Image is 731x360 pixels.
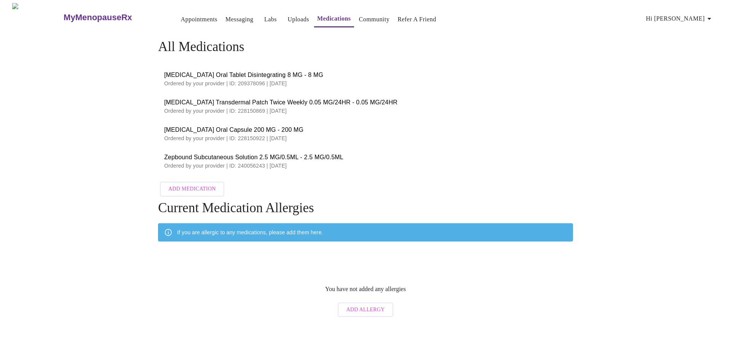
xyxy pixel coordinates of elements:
[284,12,312,27] button: Uploads
[63,4,163,31] a: MyMenopauseRx
[177,226,323,239] div: If you are allergic to any medications, please add them here.
[164,70,567,80] span: [MEDICAL_DATA] Oral Tablet Disintegrating 8 MG - 8 MG
[164,162,567,170] p: Ordered by your provider | ID: 240056243 | [DATE]
[356,12,393,27] button: Community
[394,12,439,27] button: Refer a Friend
[346,305,385,315] span: Add Allergy
[222,12,256,27] button: Messaging
[258,12,283,27] button: Labs
[178,12,220,27] button: Appointments
[164,125,567,134] span: [MEDICAL_DATA] Oral Capsule 200 MG - 200 MG
[164,134,567,142] p: Ordered by your provider | ID: 228150922 | [DATE]
[158,200,573,216] h4: Current Medication Allergies
[164,153,567,162] span: Zepbound Subcutaneous Solution 2.5 MG/0.5ML - 2.5 MG/0.5ML
[158,39,573,54] h4: All Medications
[164,80,567,87] p: Ordered by your provider | ID: 209378096 | [DATE]
[646,13,714,24] span: Hi [PERSON_NAME]
[397,14,436,25] a: Refer a Friend
[359,14,390,25] a: Community
[168,184,215,194] span: Add Medication
[314,11,354,27] button: Medications
[287,14,309,25] a: Uploads
[264,14,277,25] a: Labs
[12,3,63,32] img: MyMenopauseRx Logo
[225,14,253,25] a: Messaging
[164,107,567,115] p: Ordered by your provider | ID: 228150869 | [DATE]
[317,13,351,24] a: Medications
[160,182,224,197] button: Add Medication
[164,98,567,107] span: [MEDICAL_DATA] Transdermal Patch Twice Weekly 0.05 MG/24HR - 0.05 MG/24HR
[325,286,406,293] p: You have not added any allergies
[338,302,393,317] button: Add Allergy
[643,11,717,26] button: Hi [PERSON_NAME]
[181,14,217,25] a: Appointments
[64,13,132,22] h3: MyMenopauseRx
